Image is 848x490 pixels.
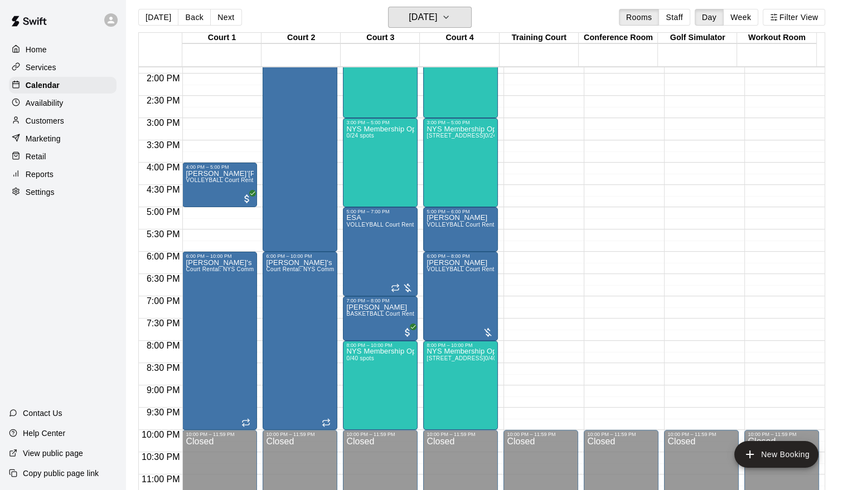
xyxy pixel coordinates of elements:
span: VOLLEYBALL Court Rental (Everyday After 3 pm and All Day Weekends) [346,222,540,228]
div: Court 1 [182,33,261,43]
div: Conference Room [579,33,658,43]
a: Services [9,59,117,76]
div: Marketing [9,130,117,147]
p: Help Center [23,428,65,439]
a: Settings [9,184,117,200]
p: Copy public page link [23,468,99,479]
span: 7:30 PM [144,318,183,328]
span: 4:30 PM [144,185,183,194]
div: 1:00 PM – 3:00 PM: NYS Membership Open Gym / Drop-Ins [343,29,418,118]
span: 7:00 PM [144,296,183,306]
div: 10:00 PM – 11:59 PM [266,432,334,437]
button: Week [723,9,758,26]
button: Staff [658,9,690,26]
div: 7:00 PM – 8:00 PM [346,298,414,303]
div: 8:00 PM – 10:00 PM: NYS Membership Open Gym / Drop-Ins [423,341,498,430]
div: 6:00 PM – 8:00 PM: Brandy [423,252,498,341]
button: add [734,441,818,468]
span: 0/24 spots filled [485,133,512,139]
a: Customers [9,112,117,129]
span: 9:00 PM [144,385,183,395]
div: 6:00 PM – 10:00 PM: GINA's League - Jennifer Leifer [263,252,337,430]
span: Recurring event [391,283,400,292]
div: 3:00 PM – 5:00 PM [427,120,495,125]
a: Retail [9,148,117,165]
div: 10:00 PM – 11:59 PM [667,432,735,437]
p: Reports [26,169,54,180]
span: VOLLEYBALL Court Rental (Everyday After 3 pm and All Day Weekends) [186,177,379,183]
span: 5:30 PM [144,229,183,239]
span: VOLLEYBALL Court Rental (Everyday After 3 pm and All Day Weekends) [427,222,620,228]
div: 10:00 PM – 11:59 PM [587,432,655,437]
span: 5:00 PM [144,207,183,217]
a: Home [9,41,117,58]
button: Filter View [763,9,825,26]
span: Court Rental: NYS Community Club / League Volleyball (After 3 pm) [266,266,446,272]
span: 2:30 PM [144,96,183,105]
span: 2:00 PM [144,73,183,83]
span: 8:00 PM [144,341,183,350]
span: [STREET_ADDRESS] [427,133,484,139]
span: BASKETBALL Court Rental (Everyday After 3 pm and All Day Weekends) [346,311,540,317]
div: 5:00 PM – 7:00 PM: ESA [343,207,418,296]
div: 1:00 PM – 3:00 PM: NYS Membership Open Gym / Drop-Ins [423,29,498,118]
span: All customers have paid [241,193,253,204]
div: Court 3 [341,33,420,43]
div: 3:00 PM – 5:00 PM: NYS Membership Open Gym / Drop-Ins [343,118,418,207]
span: All customers have paid [402,327,413,338]
div: 5:00 PM – 6:00 PM [427,209,495,214]
span: 3:00 PM [144,118,183,128]
button: Rooms [619,9,659,26]
span: 10:00 PM [139,430,182,439]
span: VOLLEYBALL Court Rental (Everyday After 3 pm and All Day Weekends) [427,266,620,272]
button: Day [695,9,724,26]
span: Recurring event [322,418,331,427]
span: 6:00 PM [144,252,183,261]
span: Court Rental: NYS Community Club / League Volleyball (After 3 pm) [186,266,366,272]
span: 9:30 PM [144,408,183,417]
div: 8:00 PM – 10:00 PM [346,342,414,348]
p: Marketing [26,133,61,144]
button: Back [178,9,211,26]
div: Workout Room [737,33,816,43]
a: Availability [9,95,117,111]
button: [DATE] [138,9,178,26]
span: [STREET_ADDRESS] [427,355,484,361]
p: Services [26,62,56,73]
span: 0/24 spots filled [346,133,374,139]
p: Availability [26,97,64,109]
div: 5:00 PM – 6:00 PM: Tarah James [423,207,498,252]
p: Customers [26,115,64,126]
div: 4:00 PM – 5:00 PM [186,164,254,170]
h6: [DATE] [409,9,437,25]
div: 10:00 PM – 11:59 PM [748,432,816,437]
div: 5:00 PM – 7:00 PM [346,209,414,214]
div: Court 2 [261,33,341,43]
div: 10:00 PM – 11:59 PM [507,432,575,437]
span: 0/40 spots filled [346,355,374,361]
div: Training Court [500,33,579,43]
div: 6:00 PM – 10:00 PM [266,253,334,259]
span: 11:00 PM [139,474,182,484]
span: 6:30 PM [144,274,183,283]
div: Court 4 [420,33,499,43]
span: 10:30 PM [139,452,182,462]
button: Next [210,9,241,26]
span: 3:30 PM [144,140,183,150]
button: [DATE] [388,7,472,28]
div: 10:00 PM – 11:59 PM [346,432,414,437]
p: Settings [26,187,55,198]
span: 0/40 spots filled [485,355,512,361]
a: Reports [9,166,117,183]
p: Home [26,44,47,55]
a: Calendar [9,77,117,94]
div: 6:00 PM – 10:00 PM [186,253,254,259]
div: 3:00 PM – 5:00 PM [346,120,414,125]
